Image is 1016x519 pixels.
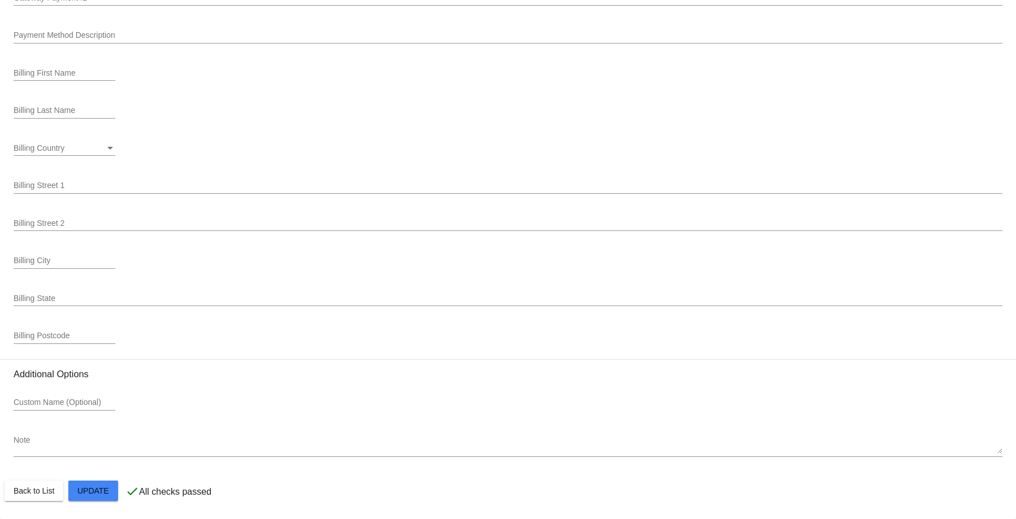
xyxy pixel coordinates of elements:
[14,31,1002,40] input: Payment Method Description
[14,332,115,341] input: Billing Postcode
[14,369,1002,380] h3: Additional Options
[68,481,118,501] button: Update
[5,481,63,501] button: Back to List
[139,487,211,497] p: All checks passed
[14,181,1002,190] input: Billing Street 1
[14,106,115,115] input: Billing Last Name
[14,256,115,265] input: Billing City
[14,143,64,152] span: Billing Country
[14,69,115,78] input: Billing First Name
[14,294,1002,303] input: Billing State
[125,485,139,498] mat-icon: check
[77,486,109,495] span: Update
[14,219,1002,228] input: Billing Street 2
[14,144,115,153] mat-select: Billing Country
[14,398,115,407] input: Custom Name (Optional)
[14,486,54,495] span: Back to List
